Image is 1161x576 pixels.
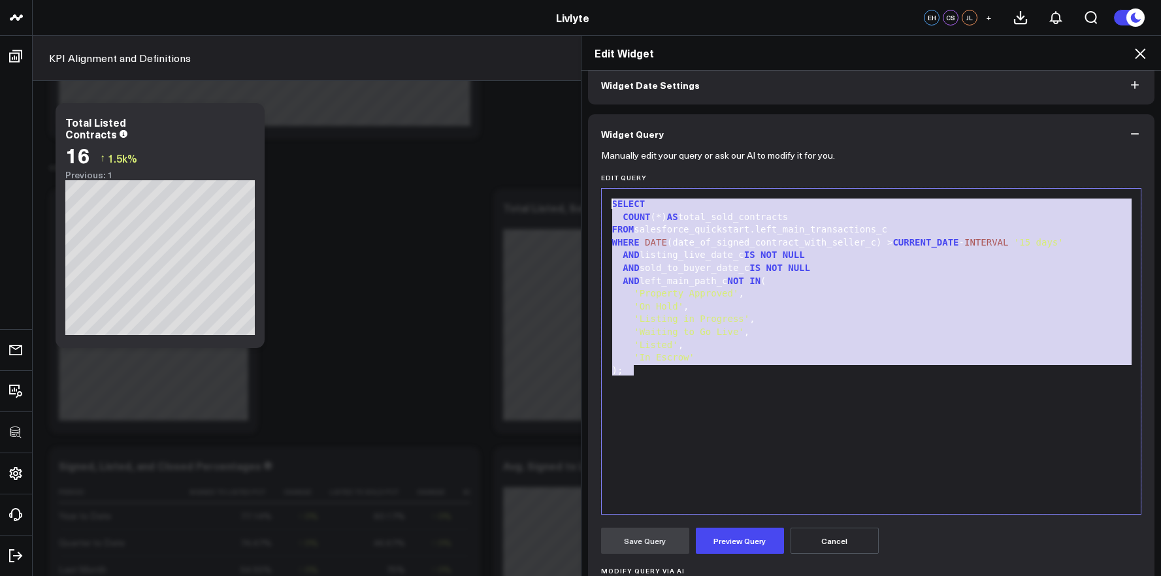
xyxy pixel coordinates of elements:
[608,275,1135,288] div: left_main_path_c (
[634,301,683,312] span: 'On Hold'
[608,287,1135,300] div: ,
[595,46,1149,60] h2: Edit Widget
[612,224,634,234] span: FROM
[981,10,996,25] button: +
[612,199,646,209] span: SELECT
[608,364,1135,377] div: );
[608,313,1135,326] div: ,
[608,249,1135,262] div: listing_live_date_c
[788,263,810,273] span: NULL
[601,567,1142,575] label: Modify Query via AI
[556,10,589,25] a: Livlyte
[588,114,1155,153] button: Widget Query
[924,10,940,25] div: EH
[608,236,1135,249] div: (date_of_signed_contract_with_seller_c) > -
[588,65,1155,104] button: Widget Date Settings
[667,212,678,222] span: AS
[728,276,744,286] span: NOT
[634,313,749,324] span: 'Listing in Progress'
[760,249,777,260] span: NOT
[744,249,755,260] span: IS
[962,10,977,25] div: JL
[634,288,738,298] span: 'Property Approved'
[634,340,678,350] span: 'Listed'
[608,300,1135,313] div: ,
[943,10,958,25] div: CS
[623,263,639,273] span: AND
[601,528,689,554] button: Save Query
[623,276,639,286] span: AND
[608,223,1135,236] div: salesforce_quickstart.left_main_transactions_c
[1014,237,1064,248] span: '15 days'
[696,528,784,554] button: Preview Query
[601,129,664,139] span: Widget Query
[766,263,783,273] span: NOT
[634,352,695,362] span: 'In Escrow'
[783,249,805,260] span: NULL
[791,528,879,554] button: Cancel
[634,327,744,337] span: 'Waiting to Go Live'
[608,262,1135,275] div: sold_to_buyer_date_c
[601,80,700,90] span: Widget Date Settings
[986,13,992,22] span: +
[623,249,639,260] span: AND
[601,174,1142,182] label: Edit Query
[749,263,760,273] span: IS
[749,276,760,286] span: IN
[964,237,1008,248] span: INTERVAL
[892,237,958,248] span: CURRENT_DATE
[608,211,1135,224] div: (*) total_sold_contracts
[623,212,650,222] span: COUNT
[608,339,1135,352] div: ,
[645,237,667,248] span: DATE
[612,237,640,248] span: WHERE
[608,326,1135,339] div: ,
[601,150,835,161] p: Manually edit your query or ask our AI to modify it for you.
